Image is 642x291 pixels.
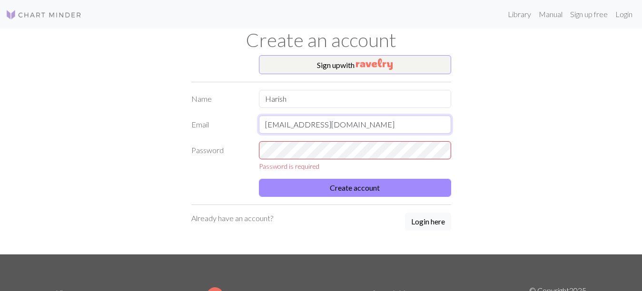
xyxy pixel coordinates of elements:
[612,5,636,24] a: Login
[259,161,451,171] div: Password is required
[535,5,566,24] a: Manual
[405,213,451,231] button: Login here
[191,213,273,224] p: Already have an account?
[186,141,254,171] label: Password
[186,90,254,108] label: Name
[405,213,451,232] a: Login here
[186,116,254,134] label: Email
[566,5,612,24] a: Sign up free
[259,179,451,197] button: Create account
[50,29,593,51] h1: Create an account
[259,55,451,74] button: Sign upwith
[504,5,535,24] a: Library
[6,9,82,20] img: Logo
[356,58,393,70] img: Ravelry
